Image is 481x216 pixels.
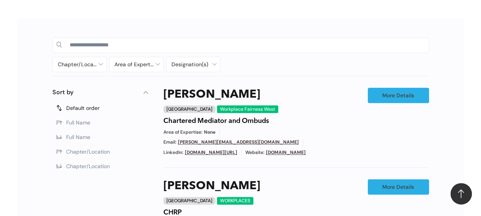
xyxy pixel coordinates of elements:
[217,105,278,113] div: Workplace Fairness West
[66,105,99,111] span: Default order
[163,139,176,146] span: Email:
[163,179,260,193] a: [PERSON_NAME]
[178,139,299,145] a: [PERSON_NAME][EMAIL_ADDRESS][DOMAIN_NAME]
[163,129,202,136] span: Area of Expertise:
[66,119,90,126] span: Full Name
[266,149,306,155] a: [DOMAIN_NAME]
[163,105,215,113] div: [GEOGRAPHIC_DATA]
[368,179,429,195] a: More Details
[52,88,73,97] p: Sort by
[204,129,215,136] span: None
[368,88,429,103] a: More Details
[217,197,253,205] div: WORKPLACES
[163,197,215,205] div: [GEOGRAPHIC_DATA]
[163,117,269,125] h4: Chartered Mediator and Ombuds
[66,163,110,170] span: Chapter/Location
[66,134,90,141] span: Full Name
[163,149,183,156] span: LinkedIn:
[245,149,264,156] span: Website:
[66,148,110,155] span: Chapter/Location
[185,149,237,155] a: [DOMAIN_NAME][URL]
[163,88,260,101] a: [PERSON_NAME]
